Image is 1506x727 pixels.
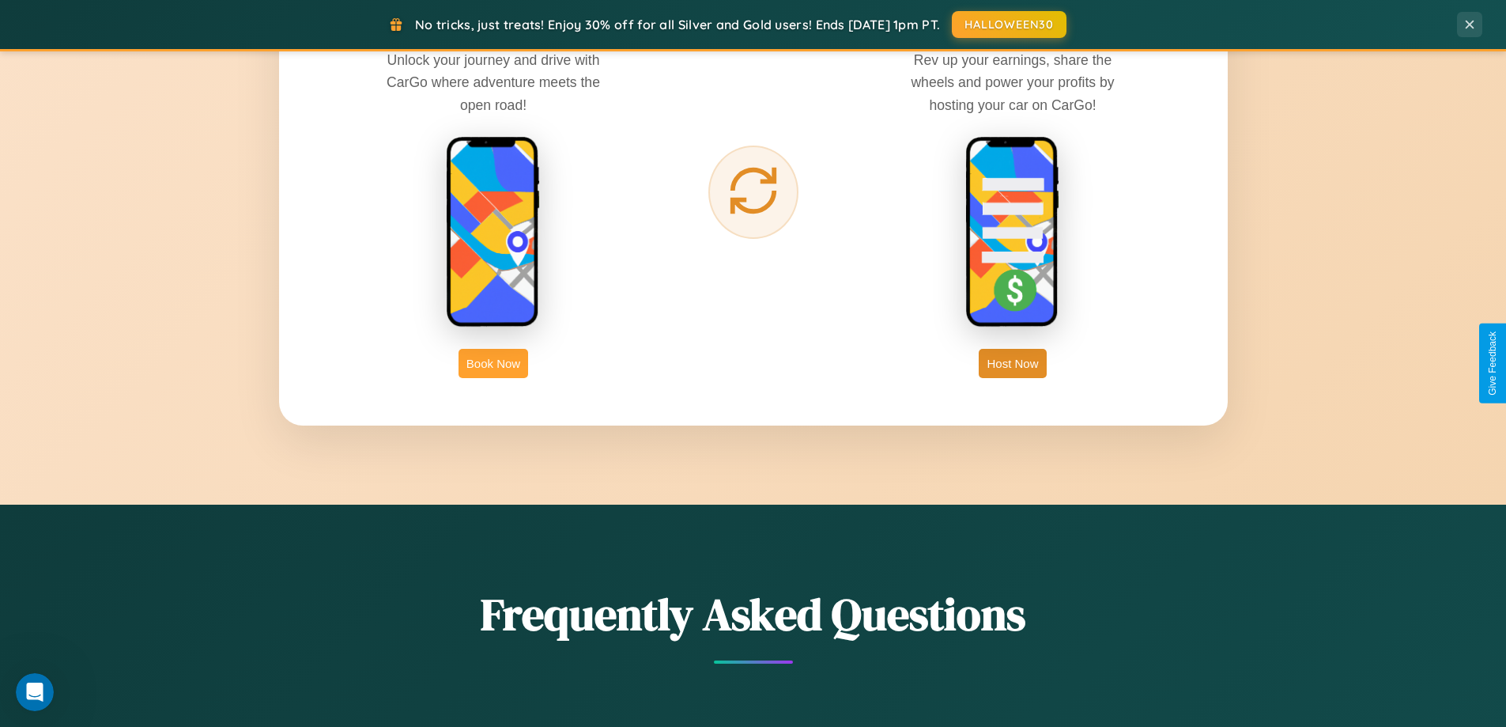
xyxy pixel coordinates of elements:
img: host phone [965,136,1060,329]
img: rent phone [446,136,541,329]
span: No tricks, just treats! Enjoy 30% off for all Silver and Gold users! Ends [DATE] 1pm PT. [415,17,940,32]
h2: Frequently Asked Questions [279,584,1228,645]
iframe: Intercom live chat [16,673,54,711]
button: HALLOWEEN30 [952,11,1066,38]
p: Rev up your earnings, share the wheels and power your profits by hosting your car on CarGo! [894,49,1131,115]
button: Host Now [979,349,1046,378]
button: Book Now [459,349,528,378]
p: Unlock your journey and drive with CarGo where adventure meets the open road! [375,49,612,115]
div: Give Feedback [1487,331,1498,396]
